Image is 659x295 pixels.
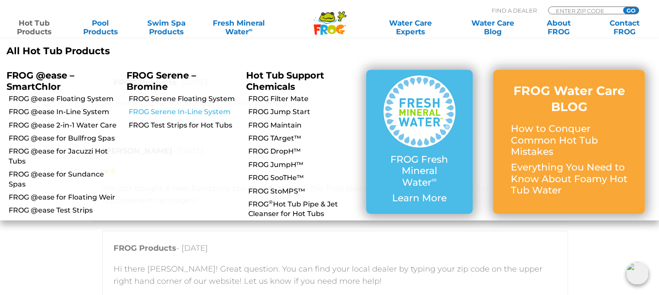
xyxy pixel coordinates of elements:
a: Fresh MineralWater∞ [207,19,271,36]
a: Water CareExperts [369,19,452,36]
a: FROG @ease for Jacuzzi Hot Tubs [9,147,120,166]
sup: ∞ [432,175,437,184]
a: Hot TubProducts [9,19,60,36]
a: FROG Serene In-Line System [129,107,240,117]
p: Hi there [PERSON_NAME]! Great question. You can find your local dealer by typing your zip code on... [114,263,557,287]
a: FROG @ease Test Strips [9,206,120,215]
a: FROG @ease 2-in-1 Water Care [9,121,120,130]
p: Find A Dealer [492,7,537,14]
a: Hot Tub Support Chemicals [246,70,324,92]
a: FROG Test Strips for Hot Tubs [129,121,240,130]
sup: ® [269,199,273,205]
img: openIcon [626,262,649,285]
p: - [DATE] [114,242,557,259]
a: FROG Jump Start [248,107,360,117]
p: Everything You Need to Know About Foamy Hot Tub Water [510,162,627,196]
p: How to Conquer Common Hot Tub Mistakes [510,123,627,157]
a: FROG JumpH™ [248,160,360,170]
a: FROG TArget™ [248,134,360,143]
a: FROG @ease for Sundance Spas [9,170,120,189]
a: FROG Maintain [248,121,360,130]
a: FROG Filter Mate [248,94,360,104]
p: Learn More [383,193,456,204]
h3: FROG Water Care BLOG [510,83,627,115]
a: FROG StoMPS™ [248,187,360,196]
a: FROG Serene Floating System [129,94,240,104]
strong: FROG Products [114,243,176,253]
input: GO [623,7,639,14]
a: Swim SpaProducts [141,19,192,36]
a: ContactFROG [599,19,650,36]
a: FROG Water Care BLOG How to Conquer Common Hot Tub Mistakes Everything You Need to Know About Foa... [510,83,627,200]
a: Water CareBlog [467,19,518,36]
sup: ∞ [248,26,252,33]
a: FROG @ease Floating System [9,94,120,104]
a: PoolProducts [75,19,126,36]
p: FROG Fresh Mineral Water [383,154,456,188]
a: AboutFROG [533,19,584,36]
a: FROG Fresh Mineral Water∞ Learn More [383,75,456,209]
a: FROG @ease for Floating Weir [9,193,120,202]
p: FROG Serene – Bromine [127,70,234,92]
a: FROG @ease for Bullfrog Spas [9,134,120,143]
a: All Hot Tub Products [6,46,323,57]
a: FROG®Hot Tub Pipe & Jet Cleanser for Hot Tubs [248,200,360,219]
a: FROG SooTHe™ [248,173,360,183]
a: FROG DropH™ [248,147,360,156]
a: FROG @ease In-Line System [9,107,120,117]
input: Zip Code Form [555,7,614,14]
p: FROG @ease – SmartChlor [6,70,114,92]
